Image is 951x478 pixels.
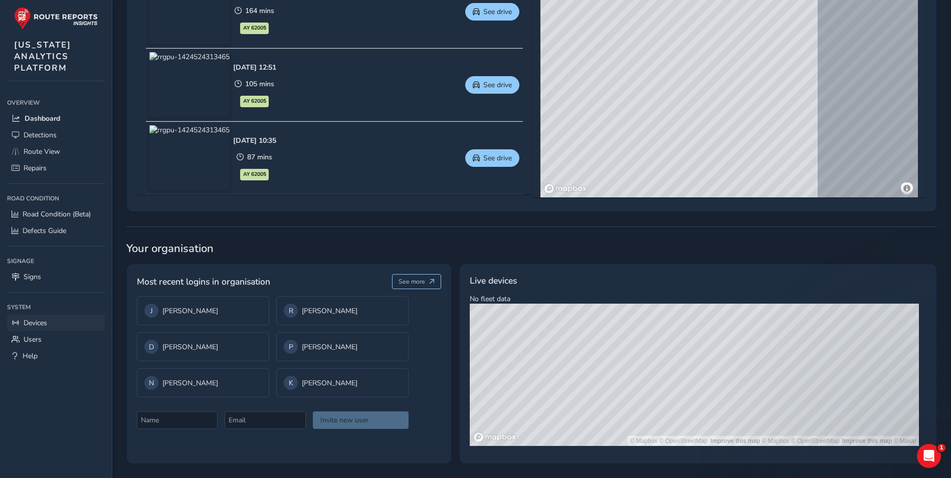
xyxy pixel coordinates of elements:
[7,331,105,348] a: Users
[149,378,154,388] span: N
[7,269,105,285] a: Signs
[284,340,401,354] div: [PERSON_NAME]
[144,304,262,318] div: [PERSON_NAME]
[24,318,47,328] span: Devices
[245,79,274,89] span: 105 mins
[233,63,276,72] div: [DATE] 12:51
[465,3,519,21] button: See drive
[7,300,105,315] div: System
[284,304,401,318] div: [PERSON_NAME]
[23,351,38,361] span: Help
[937,444,945,452] span: 1
[483,7,512,17] span: See drive
[243,24,266,32] span: AY 62005
[14,39,71,74] span: [US_STATE] ANALYTICS PLATFORM
[289,306,293,316] span: R
[7,206,105,222] a: Road Condition (Beta)
[7,110,105,127] a: Dashboard
[24,163,47,173] span: Repairs
[284,376,401,390] div: [PERSON_NAME]
[7,315,105,331] a: Devices
[149,52,230,117] img: rrgpu-1424524313465
[7,160,105,176] a: Repairs
[483,153,512,163] span: See drive
[7,222,105,239] a: Defects Guide
[470,274,517,287] span: Live devices
[137,411,218,429] input: Name
[289,378,293,388] span: K
[392,274,442,289] button: See more
[245,6,274,16] span: 164 mins
[225,411,305,429] input: Email
[243,97,266,105] span: AY 62005
[7,254,105,269] div: Signage
[917,444,941,468] iframe: Intercom live chat
[144,376,262,390] div: [PERSON_NAME]
[126,241,937,256] span: Your organisation
[7,127,105,143] a: Detections
[24,335,42,344] span: Users
[150,306,153,316] span: J
[144,340,262,354] div: [PERSON_NAME]
[7,143,105,160] a: Route View
[25,114,60,123] span: Dashboard
[243,170,266,178] span: AY 62005
[247,152,272,162] span: 87 mins
[465,76,519,94] button: See drive
[7,191,105,206] div: Road Condition
[24,130,57,140] span: Detections
[149,125,230,190] img: rrgpu-1424524313465
[23,209,91,219] span: Road Condition (Beta)
[23,226,66,235] span: Defects Guide
[459,264,937,464] div: No fleet data
[289,342,293,352] span: P
[7,95,105,110] div: Overview
[24,147,60,156] span: Route View
[233,136,276,145] div: [DATE] 10:35
[137,275,270,288] span: Most recent logins in organisation
[483,80,512,90] span: See drive
[24,272,41,282] span: Signs
[7,348,105,364] a: Help
[14,7,98,30] img: rr logo
[399,278,425,286] span: See more
[149,342,154,352] span: D
[465,149,519,167] button: See drive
